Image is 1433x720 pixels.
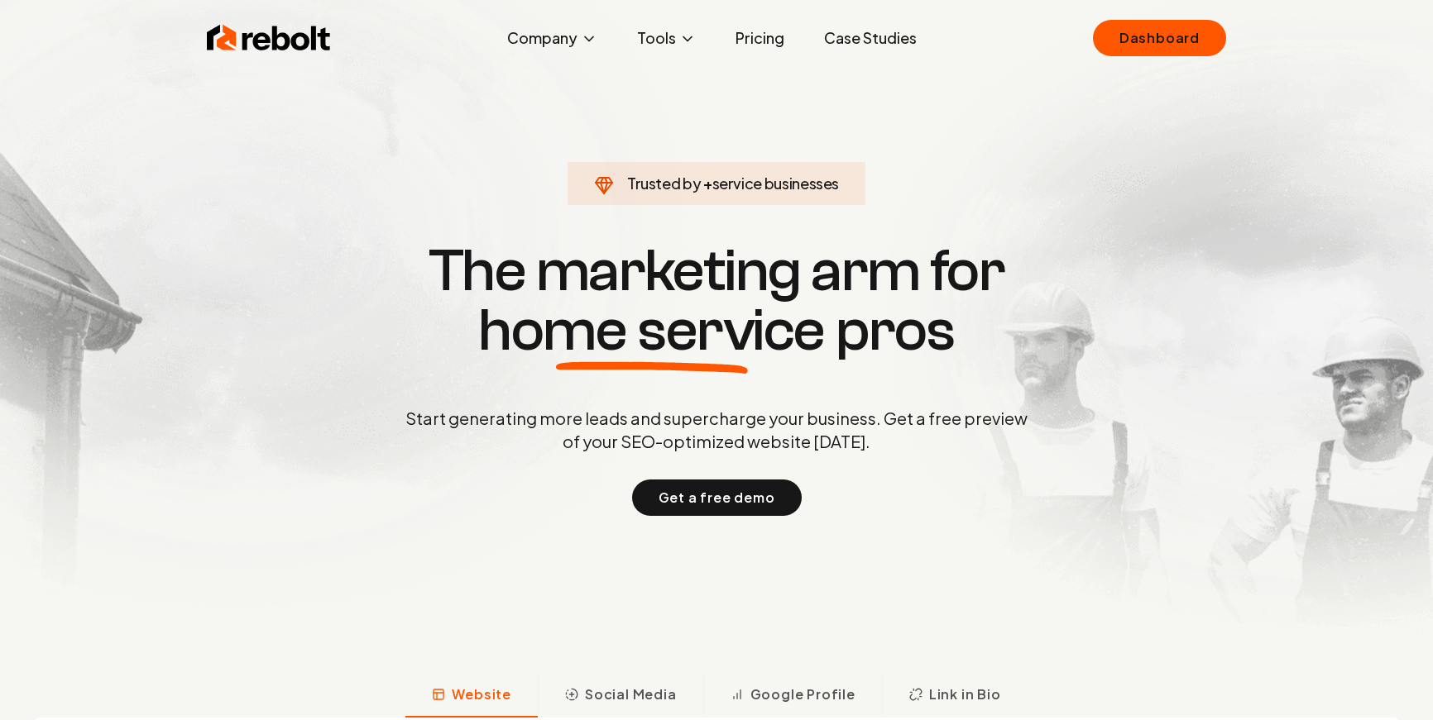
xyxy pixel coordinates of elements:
button: Link in Bio [882,675,1028,718]
button: Tools [624,21,709,55]
span: service businesses [712,174,840,193]
a: Dashboard [1093,20,1226,56]
span: Trusted by [627,174,701,193]
span: Website [452,684,511,704]
span: Link in Bio [929,684,1001,704]
span: home service [478,301,825,360]
a: Pricing [722,21,798,55]
button: Website [405,675,538,718]
h1: The marketing arm for pros [319,241,1114,360]
img: Rebolt Logo [207,21,331,55]
a: Case Studies [811,21,930,55]
button: Get a free demo [632,479,802,516]
span: Social Media [585,684,677,704]
button: Google Profile [703,675,882,718]
button: Company [494,21,611,55]
p: Start generating more leads and supercharge your business. Get a free preview of your SEO-optimiz... [402,407,1031,453]
span: Google Profile [750,684,855,704]
span: + [703,174,712,193]
button: Social Media [538,675,703,718]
